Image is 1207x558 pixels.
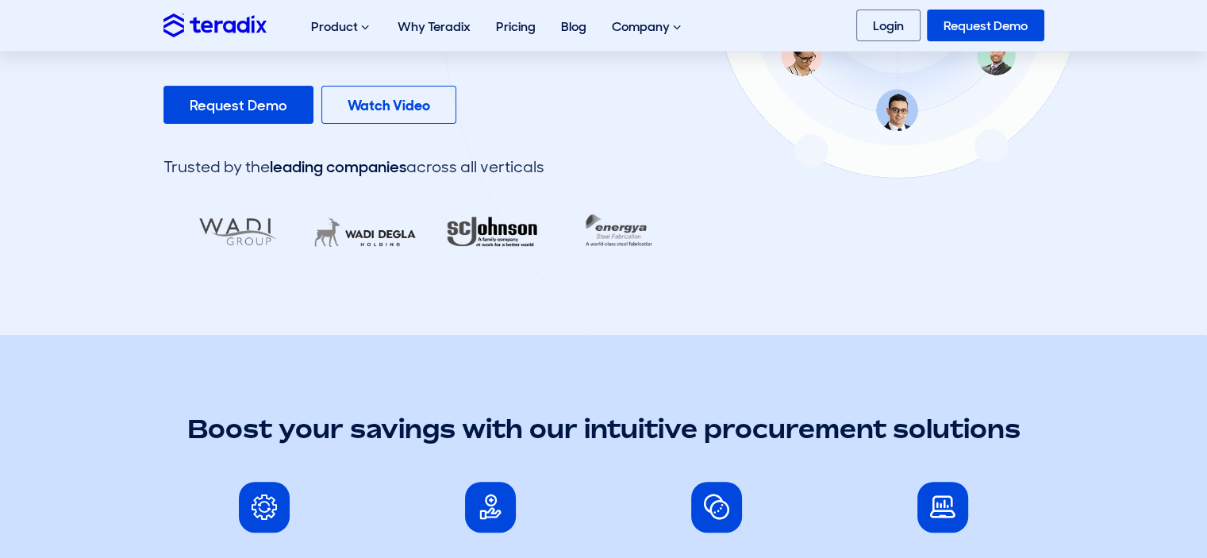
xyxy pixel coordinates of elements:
[599,2,697,52] div: Company
[348,96,430,115] b: Watch Video
[163,86,313,124] a: Request Demo
[163,13,267,37] img: Teradix logo
[483,2,548,52] a: Pricing
[163,411,1044,447] h2: Boost your savings with our intuitive procurement solutions
[421,206,549,258] img: RA
[385,2,483,52] a: Why Teradix
[270,156,406,177] span: leading companies
[163,156,544,178] div: Trusted by the across all verticals
[927,10,1044,41] a: Request Demo
[856,10,921,41] a: Login
[548,2,599,52] a: Blog
[321,86,456,124] a: Watch Video
[298,2,385,52] div: Product
[1102,453,1185,536] iframe: Chatbot
[294,206,422,258] img: LifeMakers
